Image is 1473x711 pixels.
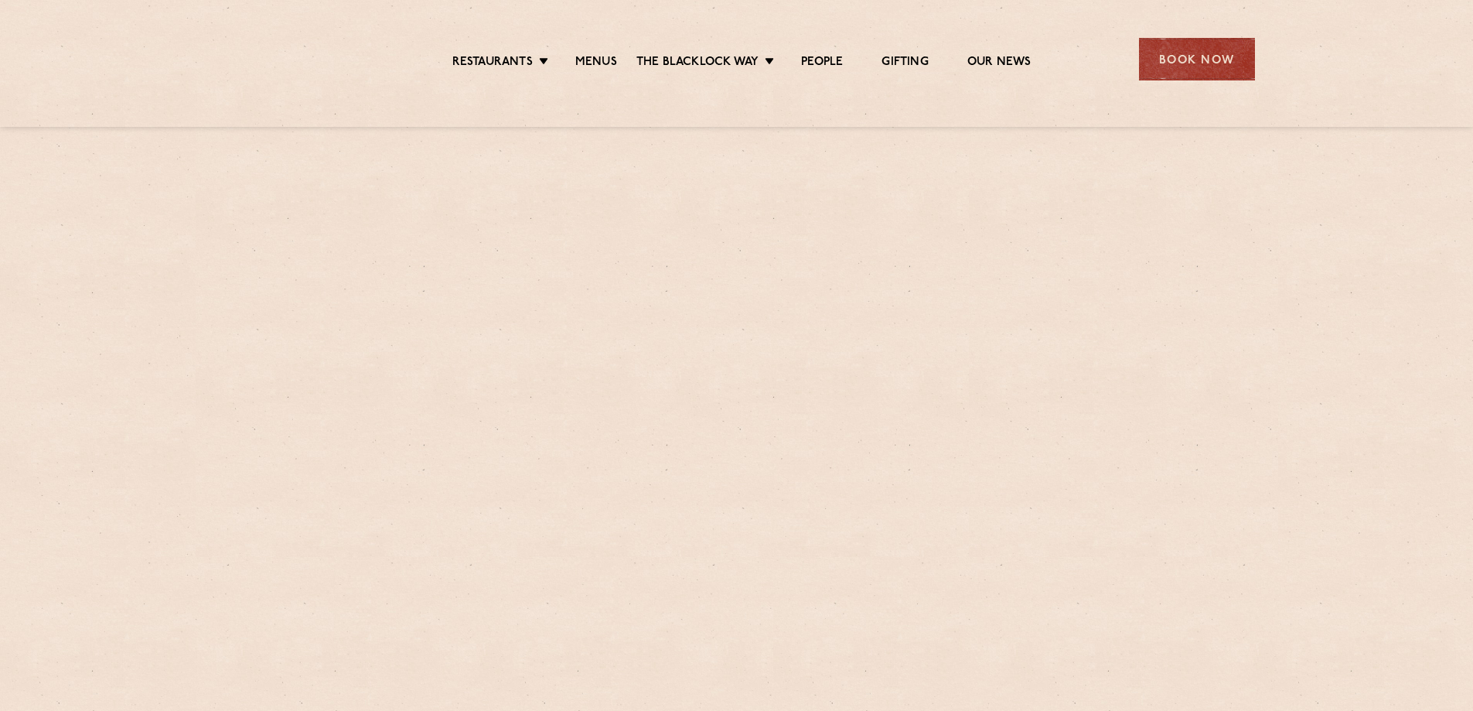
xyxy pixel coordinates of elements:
a: Menus [575,55,617,72]
a: Gifting [881,55,928,72]
div: Book Now [1139,38,1255,80]
a: People [801,55,843,72]
a: The Blacklock Way [636,55,759,72]
img: svg%3E [219,15,353,104]
a: Our News [967,55,1031,72]
a: Restaurants [452,55,533,72]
